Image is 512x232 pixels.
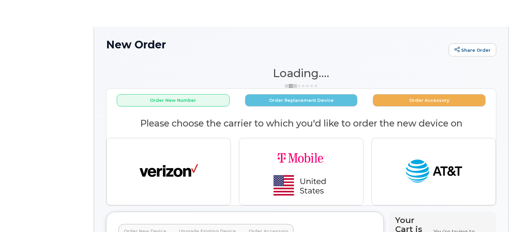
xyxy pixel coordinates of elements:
[106,67,496,79] h1: Loading....
[405,157,463,187] img: at_t-fb3d24644a45acc70fc72cc47ce214d34099dfd970ee3ae2334e4251f9d920fd.png
[449,43,496,57] a: Share Order
[106,39,445,50] h1: New Order
[117,94,230,106] button: Order New Number
[373,94,486,106] button: Order Accessory
[140,157,198,187] img: verizon-ab2890fd1dd4a6c9cf5f392cd2db4626a3dae38ee8226e09bcb5c993c4c79f81.png
[254,144,348,200] img: t-mobile-78392d334a420d5b7f0e63d4fa81f6287a21d394dc80d677554bb55bbab1186f.png
[284,83,318,88] img: ajax-loader-3a6953c30dc77f0bf724df975f13086db4f4c1262e45940f03d1251963f1bf2e.gif
[245,94,358,106] button: Order Replacement Device
[106,119,496,129] h2: Please choose the carrier to which you'd like to order the new device on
